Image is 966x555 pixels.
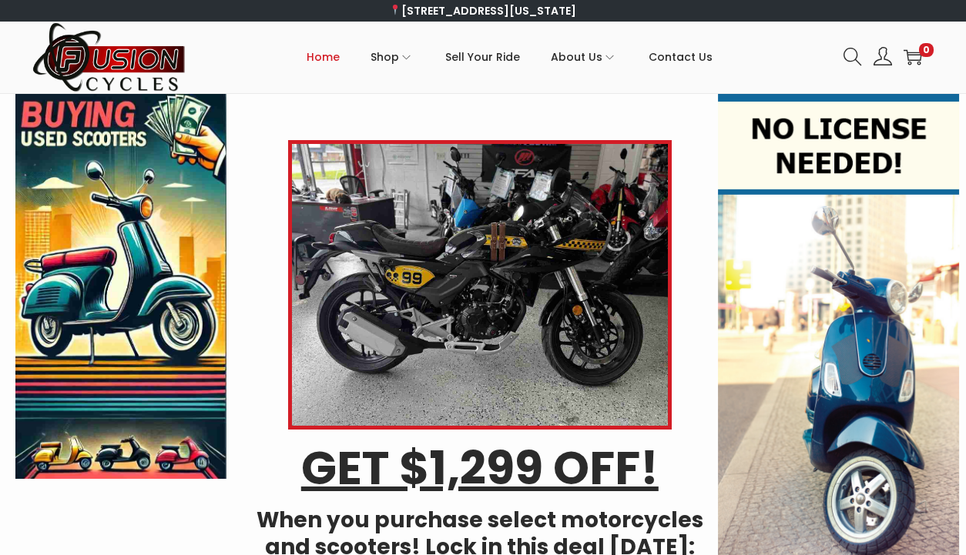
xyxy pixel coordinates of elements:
span: Contact Us [649,38,713,76]
a: Home [307,22,340,92]
a: About Us [551,22,618,92]
span: Sell Your Ride [445,38,520,76]
span: Shop [371,38,399,76]
span: Home [307,38,340,76]
u: GET $1,299 OFF! [301,436,659,500]
nav: Primary navigation [186,22,832,92]
img: 📍 [390,5,401,15]
a: [STREET_ADDRESS][US_STATE] [390,3,577,18]
a: Shop [371,22,414,92]
img: Woostify retina logo [32,22,186,93]
a: 0 [904,48,922,66]
a: Contact Us [649,22,713,92]
span: About Us [551,38,602,76]
a: Sell Your Ride [445,22,520,92]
